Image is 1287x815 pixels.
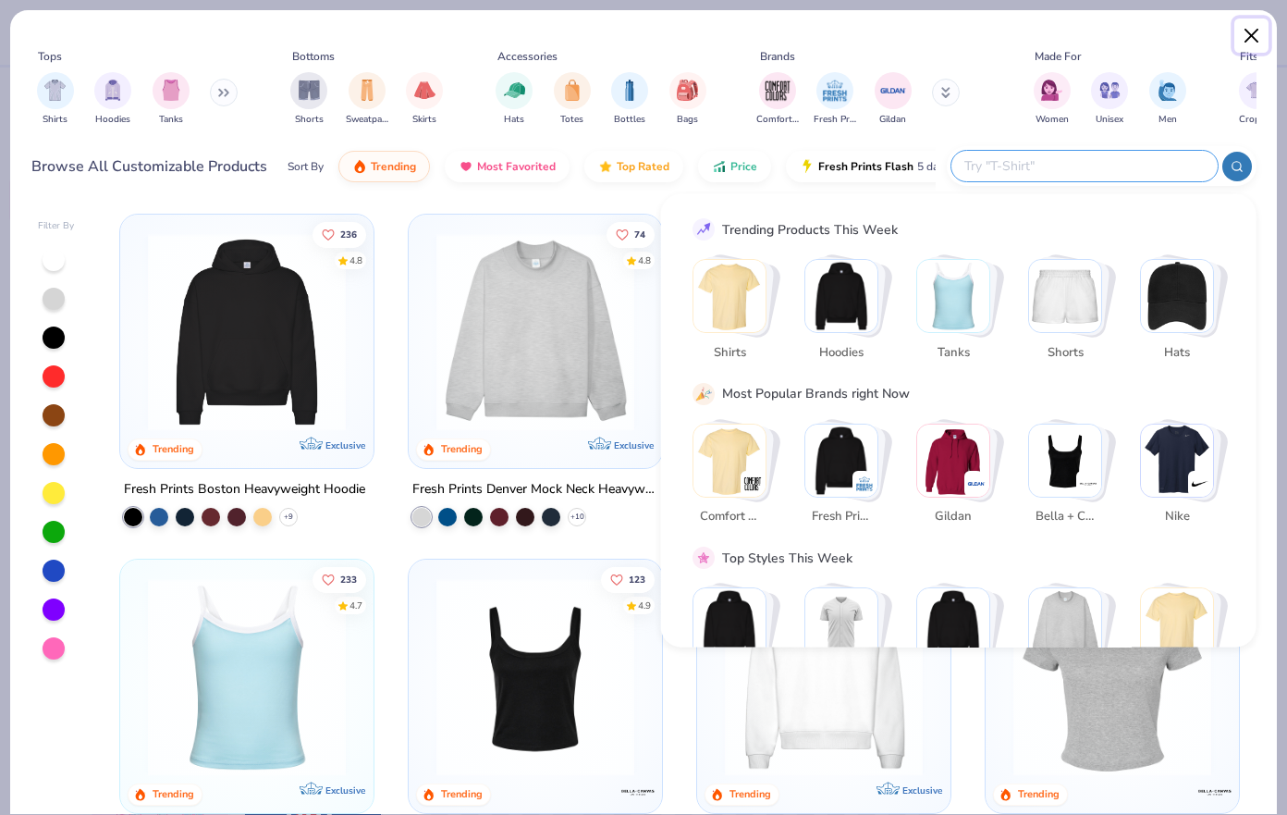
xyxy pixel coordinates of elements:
button: Stack Card Button Preppy [916,587,1001,698]
span: Hoodies [95,113,130,127]
button: filter button [1149,72,1186,127]
span: 5 day delivery [917,156,986,178]
button: Like [601,566,655,592]
span: Bella + Canvas [1035,508,1095,526]
button: Price [698,151,771,182]
img: Totes Image [562,80,582,101]
button: filter button [406,72,443,127]
img: Gildan [967,474,986,492]
img: Sportswear [805,588,877,661]
div: 4.7 [350,599,363,612]
img: TopRated.gif [598,159,613,174]
button: Stack Card Button Gildan [916,423,1001,533]
span: Exclusive [325,439,365,451]
div: filter for Shirts [37,72,74,127]
div: Fresh Prints Boston Heavyweight Hoodie [124,478,365,501]
div: 4.9 [638,599,651,612]
img: Classic [693,588,766,661]
div: filter for Comfort Colors [756,72,799,127]
button: filter button [814,72,856,127]
div: filter for Bottles [611,72,648,127]
div: Most Popular Brands right Now [722,384,910,403]
div: filter for Unisex [1091,72,1128,127]
button: filter button [669,72,706,127]
div: filter for Women [1034,72,1071,127]
div: filter for Hoodies [94,72,131,127]
button: Top Rated [584,151,683,182]
button: Stack Card Button Bella + Canvas [1028,423,1113,533]
span: Unisex [1096,113,1123,127]
input: Try "T-Shirt" [962,155,1205,177]
img: Men Image [1158,80,1178,101]
span: + 10 [570,512,584,523]
div: Fits [1240,48,1258,65]
button: filter button [1091,72,1128,127]
img: Nike [1191,474,1209,492]
img: trend_line.gif [695,221,712,238]
span: Top Rated [617,159,669,174]
button: Like [607,221,655,247]
img: Comfort Colors Image [764,77,791,105]
span: Bags [677,113,698,127]
span: Trending [371,159,416,174]
span: Most Favorited [477,159,556,174]
img: Tanks [917,260,989,332]
span: Nike [1146,508,1207,526]
img: Nike [1141,424,1213,496]
span: Hats [504,113,524,127]
span: Hats [1146,343,1207,362]
img: Bella + Canvas logo [619,772,656,809]
button: filter button [153,72,190,127]
span: Exclusive [325,784,365,796]
div: filter for Cropped [1239,72,1276,127]
div: Sort By [288,158,324,175]
span: Price [730,159,757,174]
span: Shirts [699,343,759,362]
img: Bags Image [677,80,697,101]
span: Totes [560,113,583,127]
img: most_fav.gif [459,159,473,174]
img: party_popper.gif [695,385,712,401]
img: pink_star.gif [695,550,712,566]
span: 233 [341,574,358,584]
span: Shorts [295,113,324,127]
span: Gildan [923,508,983,526]
span: Shorts [1035,343,1095,362]
img: Comfort Colors [693,424,766,496]
img: Women Image [1041,80,1062,101]
button: filter button [554,72,591,127]
div: filter for Fresh Prints [814,72,856,127]
span: Comfort Colors [756,113,799,127]
span: 236 [341,229,358,239]
div: Browse All Customizable Products [31,155,267,178]
img: Cozy [1029,588,1101,661]
img: 80dc4ece-0e65-4f15-94a6-2a872a258fbd [643,578,860,776]
button: filter button [1034,72,1071,127]
span: + 9 [284,512,293,523]
button: Stack Card Button Fresh Prints [804,423,889,533]
span: Sweatpants [346,113,388,127]
span: Shirts [43,113,67,127]
button: filter button [875,72,912,127]
button: Stack Card Button Athleisure [1140,587,1225,698]
button: Stack Card Button Tanks [916,259,1001,369]
div: filter for Bags [669,72,706,127]
button: filter button [756,72,799,127]
img: trending.gif [352,159,367,174]
button: Like [313,221,367,247]
span: Bottles [614,113,645,127]
span: Gildan [879,113,906,127]
img: Hoodies Image [103,80,123,101]
img: Hats [1141,260,1213,332]
span: Tanks [159,113,183,127]
div: filter for Skirts [406,72,443,127]
span: Fresh Prints [811,508,871,526]
button: Stack Card Button Hoodies [804,259,889,369]
button: Stack Card Button Shorts [1028,259,1113,369]
div: filter for Tanks [153,72,190,127]
img: Tanks Image [161,80,181,101]
img: 1358499d-a160-429c-9f1e-ad7a3dc244c9 [716,578,932,776]
img: Skirts Image [414,80,435,101]
div: Fresh Prints Denver Mock Neck Heavyweight Sweatshirt [412,478,658,501]
span: Women [1036,113,1069,127]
